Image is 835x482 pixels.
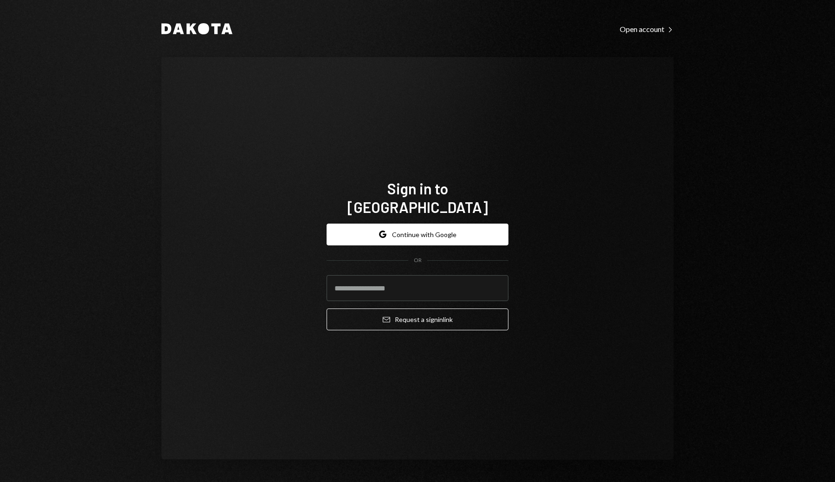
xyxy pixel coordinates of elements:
button: Request a signinlink [327,308,508,330]
div: Open account [620,25,674,34]
button: Continue with Google [327,224,508,245]
h1: Sign in to [GEOGRAPHIC_DATA] [327,179,508,216]
div: OR [414,257,422,264]
a: Open account [620,24,674,34]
